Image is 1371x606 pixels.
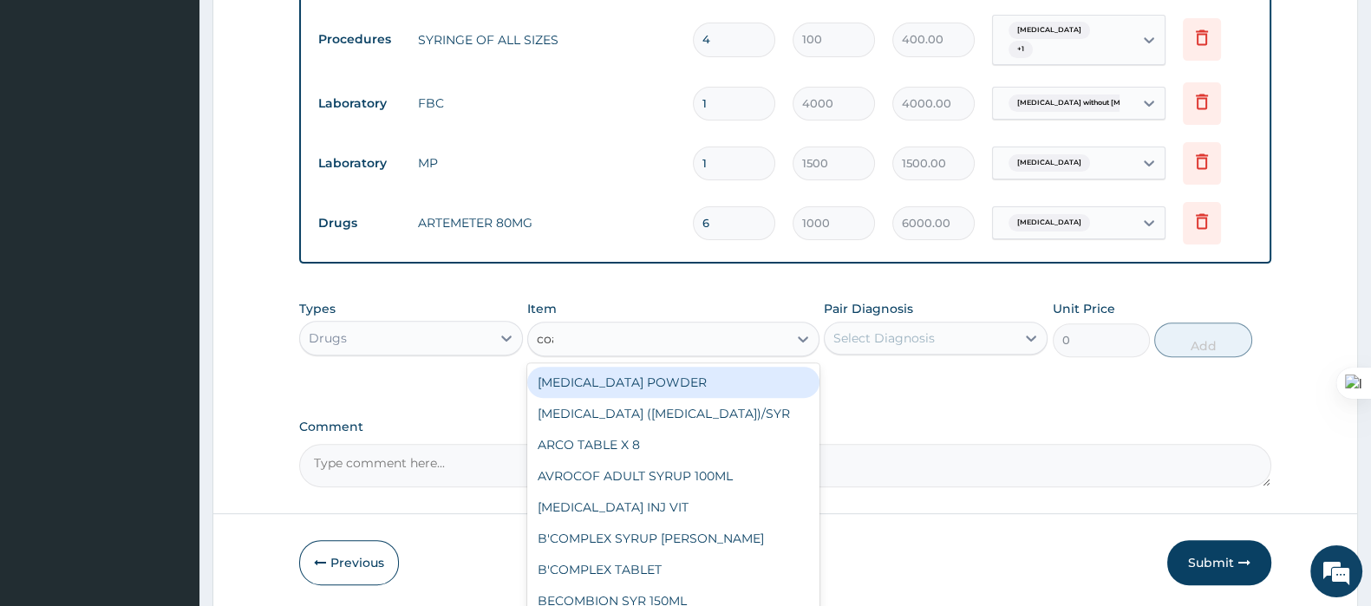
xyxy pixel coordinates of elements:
[1009,214,1090,231] span: [MEDICAL_DATA]
[310,207,409,239] td: Drugs
[1009,154,1090,172] span: [MEDICAL_DATA]
[824,300,913,317] label: Pair Diagnosis
[284,9,326,50] div: Minimize live chat window
[1009,94,1184,112] span: [MEDICAL_DATA] without [MEDICAL_DATA]
[1167,540,1271,585] button: Submit
[310,88,409,120] td: Laboratory
[527,523,819,554] div: B'COMPLEX SYRUP [PERSON_NAME]
[299,420,1271,434] label: Comment
[299,540,399,585] button: Previous
[527,460,819,492] div: AVROCOF ADULT SYRUP 100ML
[527,398,819,429] div: [MEDICAL_DATA] ([MEDICAL_DATA])/SYR
[1009,41,1033,58] span: + 1
[1053,300,1115,317] label: Unit Price
[310,23,409,55] td: Procedures
[32,87,70,130] img: d_794563401_company_1708531726252_794563401
[1154,323,1251,357] button: Add
[1009,22,1090,39] span: [MEDICAL_DATA]
[409,23,684,57] td: SYRINGE OF ALL SIZES
[527,367,819,398] div: [MEDICAL_DATA] POWDER
[409,205,684,240] td: ARTEMETER 80MG
[527,300,557,317] label: Item
[310,147,409,179] td: Laboratory
[309,329,347,347] div: Drugs
[833,329,935,347] div: Select Diagnosis
[101,188,239,363] span: We're online!
[409,146,684,180] td: MP
[299,302,336,316] label: Types
[527,492,819,523] div: [MEDICAL_DATA] INJ VIT
[9,414,330,474] textarea: Type your message and hit 'Enter'
[527,554,819,585] div: B'COMPLEX TABLET
[90,97,291,120] div: Chat with us now
[409,86,684,121] td: FBC
[527,429,819,460] div: ARCO TABLE X 8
